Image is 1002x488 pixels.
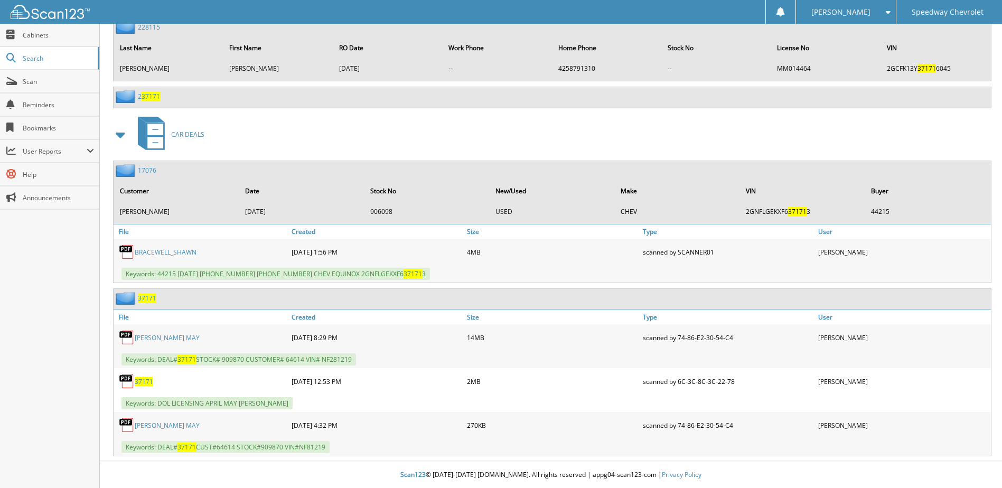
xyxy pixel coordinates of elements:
[115,180,239,202] th: Customer
[640,415,816,436] div: scanned by 74-86-E2-30-54-C4
[119,244,135,260] img: PDF.png
[23,170,94,179] span: Help
[816,241,991,262] div: [PERSON_NAME]
[132,114,204,155] a: CAR DEALS
[464,224,640,239] a: Size
[224,37,332,59] th: First Name
[121,441,330,453] span: Keywords: DEAL# CUST#64614 STOCK#909870 VIN#NF81219
[949,437,1002,488] iframe: Chat Widget
[289,224,464,239] a: Created
[138,92,160,101] a: 237171
[615,180,739,202] th: Make
[464,415,640,436] div: 270KB
[135,377,153,386] a: 37171
[115,37,223,59] th: Last Name
[365,180,489,202] th: Stock No
[816,371,991,392] div: [PERSON_NAME]
[866,203,990,220] td: 44215
[553,60,661,77] td: 4258791310
[882,37,990,59] th: VIN
[289,327,464,348] div: [DATE] 8:29 PM
[116,292,138,305] img: folder2.png
[116,164,138,177] img: folder2.png
[240,203,364,220] td: [DATE]
[816,224,991,239] a: User
[464,327,640,348] div: 14MB
[365,203,489,220] td: 906098
[464,310,640,324] a: Size
[100,462,1002,488] div: © [DATE]-[DATE] [DOMAIN_NAME]. All rights reserved | appg04-scan123-com |
[135,248,196,257] a: BRACEWELL_SHAWN
[400,470,426,479] span: Scan123
[121,397,293,409] span: Keywords: DOL LICENSING APRIL MAY [PERSON_NAME]
[640,371,816,392] div: scanned by 6C-3C-8C-3C-22-78
[119,417,135,433] img: PDF.png
[23,54,92,63] span: Search
[772,37,880,59] th: License No
[662,37,771,59] th: Stock No
[816,415,991,436] div: [PERSON_NAME]
[788,207,807,216] span: 37171
[615,203,739,220] td: CHEV
[177,443,196,452] span: 37171
[23,124,94,133] span: Bookmarks
[741,203,865,220] td: 2GNFLGEKXF6 3
[640,241,816,262] div: scanned by SCANNER01
[138,294,156,303] a: 37171
[404,269,422,278] span: 37171
[464,241,640,262] div: 4MB
[23,193,94,202] span: Announcements
[135,421,200,430] a: [PERSON_NAME] MAY
[142,92,160,101] span: 37171
[443,60,551,77] td: --
[334,37,442,59] th: RO Date
[11,5,90,19] img: scan123-logo-white.svg
[240,180,364,202] th: Date
[443,37,551,59] th: Work Phone
[135,333,200,342] a: [PERSON_NAME] MAY
[23,147,87,156] span: User Reports
[121,268,430,280] span: Keywords: 44215 [DATE] [PHONE_NUMBER] [PHONE_NUMBER] CHEV EQUINOX 2GNFLGEKXF6 3
[114,224,289,239] a: File
[138,23,160,32] a: 228115
[119,373,135,389] img: PDF.png
[115,60,223,77] td: [PERSON_NAME]
[289,371,464,392] div: [DATE] 12:53 PM
[882,60,990,77] td: 2GCFK13Y 6045
[114,310,289,324] a: File
[490,180,614,202] th: New/Used
[640,327,816,348] div: scanned by 74-86-E2-30-54-C4
[121,353,356,365] span: Keywords: DEAL# STOCK# 909870 CUSTOMER# 64614 VIN# NF281219
[23,31,94,40] span: Cabinets
[464,371,640,392] div: 2MB
[119,330,135,345] img: PDF.png
[289,310,464,324] a: Created
[553,37,661,59] th: Home Phone
[224,60,332,77] td: [PERSON_NAME]
[662,470,701,479] a: Privacy Policy
[115,203,239,220] td: [PERSON_NAME]
[741,180,865,202] th: VIN
[289,241,464,262] div: [DATE] 1:56 PM
[917,64,936,73] span: 37171
[177,355,196,364] span: 37171
[816,310,991,324] a: User
[116,90,138,103] img: folder2.png
[289,415,464,436] div: [DATE] 4:32 PM
[23,100,94,109] span: Reminders
[640,310,816,324] a: Type
[23,77,94,86] span: Scan
[866,180,990,202] th: Buyer
[640,224,816,239] a: Type
[138,166,156,175] a: 17076
[816,327,991,348] div: [PERSON_NAME]
[811,9,870,15] span: [PERSON_NAME]
[772,60,880,77] td: MM014464
[334,60,442,77] td: [DATE]
[490,203,614,220] td: USED
[171,130,204,139] span: CAR DEALS
[662,60,771,77] td: --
